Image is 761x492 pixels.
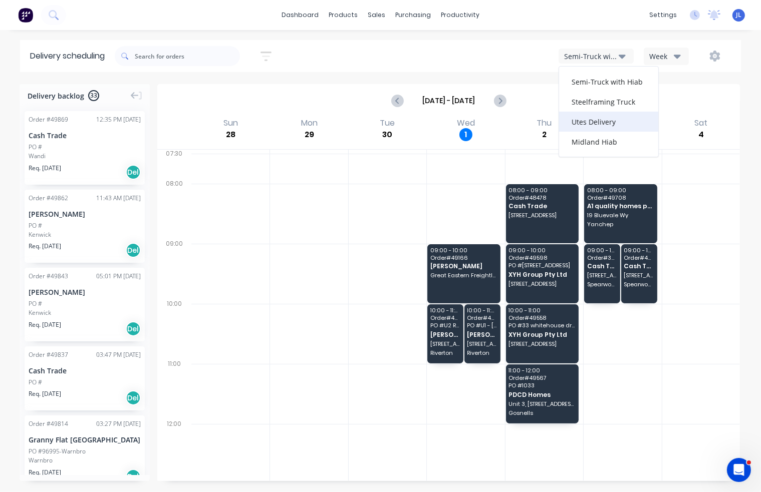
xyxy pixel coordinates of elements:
[467,341,497,347] span: [STREET_ADDRESS]
[381,128,394,141] div: 30
[29,365,141,376] div: Cash Trade
[96,419,141,428] div: 03:27 PM [DATE]
[430,315,460,321] span: Order # 49294
[459,128,472,141] div: 1
[509,212,575,218] span: [STREET_ADDRESS]
[467,350,497,356] span: Riverton
[157,298,191,358] div: 10:00
[509,322,575,328] span: PO # 33 whitehouse dr [PERSON_NAME]
[29,272,68,281] div: Order # 49843
[587,203,654,209] span: A1 quality homes pty ltd
[390,8,436,23] div: purchasing
[624,255,654,261] span: Order # 40245
[135,46,240,66] input: Search for orders
[624,272,654,278] span: [STREET_ADDRESS]
[224,128,237,141] div: 28
[29,164,61,173] span: Req. [DATE]
[157,418,191,478] div: 12:00
[644,48,689,65] button: Week
[157,238,191,298] div: 09:00
[29,419,68,428] div: Order # 49814
[430,247,497,253] span: 09:00 - 10:00
[509,247,575,253] span: 09:00 - 10:00
[587,263,617,269] span: Cash Trade
[96,194,141,203] div: 11:43 AM [DATE]
[29,209,141,219] div: [PERSON_NAME]
[126,243,141,258] div: Del
[430,272,497,278] span: Great Eastern Freightlines, [STREET_ADDRESS][PERSON_NAME]
[649,51,678,62] div: Week
[88,90,99,101] span: 33
[509,315,575,321] span: Order # 49558
[509,375,575,381] span: Order # 49567
[509,331,575,338] span: XYH Group Pty Ltd
[126,390,141,405] div: Del
[29,468,61,477] span: Req. [DATE]
[587,255,617,261] span: Order # 34467
[157,178,191,238] div: 08:00
[96,350,141,359] div: 03:47 PM [DATE]
[29,130,141,141] div: Cash Trade
[467,331,497,338] span: [PERSON_NAME]
[29,378,42,387] div: PO #
[324,8,363,23] div: products
[509,341,575,347] span: [STREET_ADDRESS]
[18,8,33,23] img: Factory
[157,148,191,178] div: 07:30
[436,8,484,23] div: productivity
[29,115,68,124] div: Order # 49869
[587,272,617,278] span: [STREET_ADDRESS]
[430,307,460,313] span: 10:00 - 11:00
[29,389,61,398] span: Req. [DATE]
[126,321,141,336] div: Del
[509,401,575,407] span: Unit 3, [STREET_ADDRESS][PERSON_NAME]
[20,40,115,72] div: Delivery scheduling
[644,8,682,23] div: settings
[564,51,619,62] div: Semi-Truck with Hiab
[29,456,141,465] div: Warnbro
[509,187,575,193] span: 08:00 - 09:00
[624,263,654,269] span: Cash Trade
[430,331,460,338] span: [PERSON_NAME]
[363,8,390,23] div: sales
[509,203,575,209] span: Cash Trade
[559,49,634,64] button: Semi-Truck with Hiab
[736,11,741,20] span: JL
[29,152,141,161] div: Wandi
[96,272,141,281] div: 05:01 PM [DATE]
[509,195,575,201] span: Order # 48478
[538,128,551,141] div: 2
[29,299,42,308] div: PO #
[509,281,575,287] span: [STREET_ADDRESS]
[559,132,658,152] div: Midland Hiab
[29,320,61,329] span: Req. [DATE]
[587,221,654,227] span: Yanchep
[727,458,751,482] iframe: Intercom live chat
[694,128,707,141] div: 4
[29,194,68,203] div: Order # 49862
[430,350,460,356] span: Riverton
[29,143,42,152] div: PO #
[587,247,617,253] span: 09:00 - 10:00
[454,118,478,128] div: Wed
[509,382,575,388] span: PO # 1033
[691,118,710,128] div: Sat
[467,315,497,321] span: Order # 49292
[509,271,575,278] span: XYH Group Pty Ltd
[29,287,141,297] div: [PERSON_NAME]
[303,128,316,141] div: 29
[29,308,141,317] div: Kenwick
[509,255,575,261] span: Order # 49598
[509,307,575,313] span: 10:00 - 11:00
[29,434,141,445] div: Granny Flat [GEOGRAPHIC_DATA]
[467,307,497,313] span: 10:00 - 11:00
[126,165,141,180] div: Del
[220,118,241,128] div: Sun
[559,72,658,92] div: Semi-Truck with Hiab
[157,358,191,418] div: 11:00
[467,322,497,328] span: PO # U1 - [GEOGRAPHIC_DATA]
[587,195,654,201] span: Order # 49708
[624,281,654,287] span: Spearwood
[277,8,324,23] a: dashboard
[29,350,68,359] div: Order # 49837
